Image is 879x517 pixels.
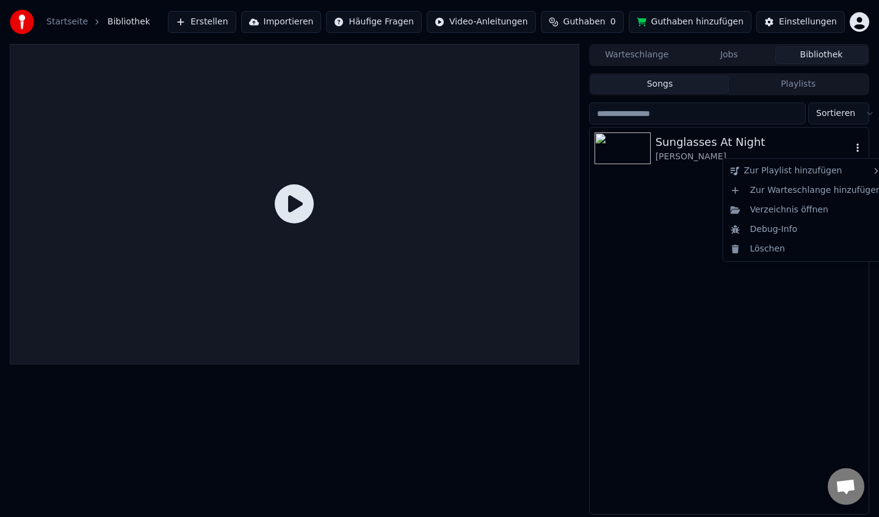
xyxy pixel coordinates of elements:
span: Bibliothek [107,16,150,28]
button: Jobs [683,46,775,64]
button: Importieren [241,11,322,33]
button: Video-Anleitungen [427,11,536,33]
button: Guthaben hinzufügen [629,11,752,33]
span: 0 [610,16,616,28]
button: Häufige Fragen [326,11,422,33]
div: [PERSON_NAME] [656,151,852,163]
nav: breadcrumb [46,16,150,28]
button: Warteschlange [591,46,683,64]
button: Erstellen [168,11,236,33]
button: Guthaben0 [541,11,624,33]
span: Sortieren [816,107,855,120]
button: Songs [591,76,729,93]
button: Playlists [729,76,867,93]
img: youka [10,10,34,34]
div: Sunglasses At Night [656,134,852,151]
div: Chat öffnen [828,468,864,505]
button: Bibliothek [775,46,867,64]
div: Einstellungen [779,16,837,28]
button: Einstellungen [756,11,845,33]
a: Startseite [46,16,88,28]
span: Guthaben [563,16,606,28]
